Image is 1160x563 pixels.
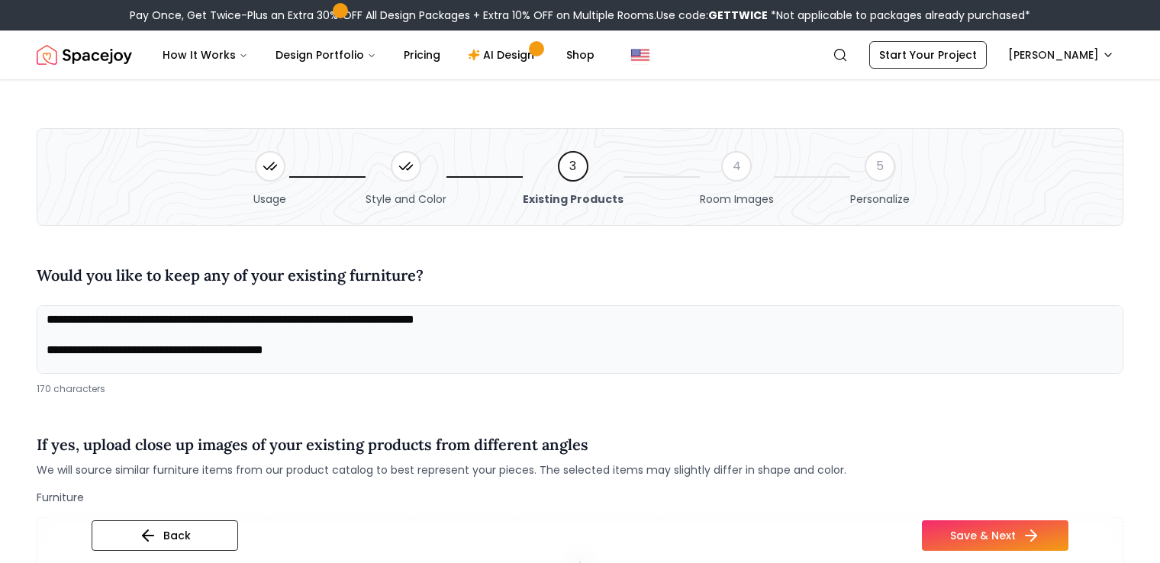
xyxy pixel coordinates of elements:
[37,40,132,70] img: Spacejoy Logo
[92,520,238,551] button: Back
[999,41,1123,69] button: [PERSON_NAME]
[850,191,910,207] span: Personalize
[37,433,846,456] h4: If yes, upload close up images of your existing products from different angles
[391,40,453,70] a: Pricing
[37,383,1123,395] div: 170 characters
[37,462,846,478] span: We will source similar furniture items from our product catalog to best represent your pieces. Th...
[253,191,286,207] span: Usage
[366,191,446,207] span: Style and Color
[708,8,768,23] b: GETTWICE
[554,40,607,70] a: Shop
[865,151,895,182] div: 5
[656,8,768,23] span: Use code:
[37,40,132,70] a: Spacejoy
[768,8,1030,23] span: *Not applicable to packages already purchased*
[700,191,774,207] span: Room Images
[150,40,260,70] button: How It Works
[150,40,607,70] nav: Main
[37,490,1123,505] p: Furniture
[130,8,1030,23] div: Pay Once, Get Twice-Plus an Extra 30% OFF All Design Packages + Extra 10% OFF on Multiple Rooms.
[263,40,388,70] button: Design Portfolio
[558,151,588,182] div: 3
[922,520,1068,551] button: Save & Next
[37,31,1123,79] nav: Global
[721,151,752,182] div: 4
[456,40,551,70] a: AI Design
[523,191,623,207] span: Existing Products
[631,46,649,64] img: United States
[869,41,987,69] a: Start Your Project
[37,264,424,287] h4: Would you like to keep any of your existing furniture?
